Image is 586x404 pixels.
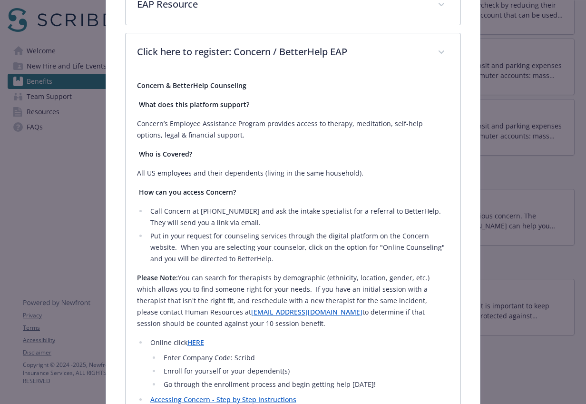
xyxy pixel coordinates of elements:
p: All US employees and their dependents (living in the same household). [137,168,449,179]
strong: Who is Covered? [139,149,192,158]
p: Click here to register: Concern / BetterHelp EAP [137,45,426,59]
a: HERE [187,338,204,347]
li: Put in your request for counseling services through the digital platform on the Concern website. ... [147,230,449,265]
li: Enter Company Code: Scribd [161,352,449,364]
div: Click here to register: Concern / BetterHelp EAP [126,33,460,72]
strong: Concern & BetterHelp Counseling [137,81,246,90]
li: Online click [147,337,449,390]
strong: What does this platform support? [139,100,249,109]
a: [EMAIL_ADDRESS][DOMAIN_NAME] [251,307,362,316]
li: Go through the enrollment process and begin getting help [DATE]! [161,379,449,390]
strong: Please Note: [137,273,178,282]
p: You can search for therapists by demographic (ethnicity, location, gender, etc.) which allows you... [137,272,449,329]
strong: How can you access Concern? [139,187,236,197]
li: Call Concern at [PHONE_NUMBER] and ask the intake specialist for a referral to BetterHelp. They w... [147,206,449,228]
li: Enroll for yourself or your dependent(s) [161,365,449,377]
p: Concern’s Employee Assistance Program provides access to therapy, meditation, self-help options, ... [137,118,449,141]
a: Accessing Concern - Step by Step Instructions [150,395,296,404]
